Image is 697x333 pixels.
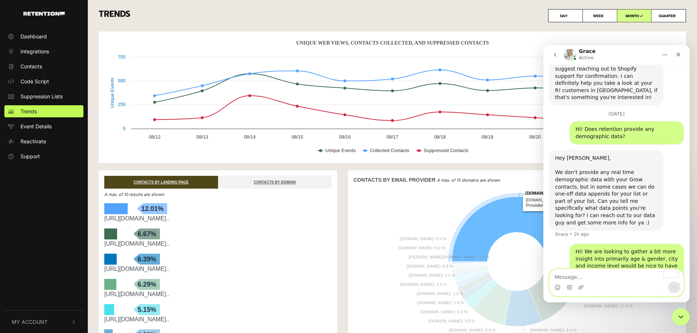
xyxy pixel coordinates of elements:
a: Event Details [4,120,83,132]
span: Dashboard [20,33,47,40]
span: 12.01% [138,203,167,214]
div: Grace says… [6,105,140,199]
text: Unique Web Views, Contacts Collected, And Suppressed Contacts [296,40,489,46]
em: A max. of 10 results are shown [104,192,164,197]
text: : 1.2 % [400,282,447,287]
span: 6.39% [134,254,160,265]
textarea: To enrich screen reader interactions, please activate Accessibility in Grammarly extension settings [6,224,140,236]
span: Reactivate [20,137,46,145]
tspan: [PERSON_NAME][DOMAIN_NAME] [409,255,477,259]
tspan: [DOMAIN_NAME] [400,282,434,287]
div: [DATE] [6,67,140,76]
strong: CONTACTS BY EMAIL PROVIDER [353,177,435,183]
div: Hi! Does retention provide any demographic data? [32,81,135,95]
span: Contacts [20,63,42,70]
text: Unique Events [325,148,356,153]
a: Trends [4,105,83,117]
text: 08/15 [292,134,303,140]
div: Megan says… [6,199,140,252]
text: : 0.9 % [406,264,453,268]
span: Event Details [20,122,52,130]
text: 08/17 [386,134,398,140]
a: [URL][DOMAIN_NAME].. [104,241,169,247]
div: Hi! We are looking to gather a bit more insight into primarily age & gender, city and income leve... [32,203,135,239]
button: My Account [4,311,83,333]
text: : 0.5 % [409,255,490,259]
a: [URL][DOMAIN_NAME].. [104,316,169,322]
tspan: [DOMAIN_NAME] [525,191,559,195]
text: 08/18 [434,134,446,140]
label: DAY [548,9,583,22]
text: 750 [118,54,125,60]
div: https://mbiota.com/web-pixels@87104074w193399d0p9c2c7174m0f111275/pages/shop-all-plans [104,315,331,324]
text: : 0.5 % [398,246,445,250]
tspan: [DOMAIN_NAME] [449,328,483,332]
iframe: To enrich screen reader interactions, please activate Accessibility in Grammarly extension settings [543,45,690,302]
tspan: [DOMAIN_NAME] [406,264,440,268]
div: Grace • 1h ago [12,187,46,192]
text: : 17.3 % [584,304,633,308]
em: A max. of 15 domains are shown [437,178,500,183]
text: 08/16 [339,134,351,140]
text: : 1.3 % [417,291,463,296]
text: 0 [123,126,125,131]
a: [URL][DOMAIN_NAME].. [104,291,169,297]
text: 08/20 [529,134,541,140]
text: : 51.3 % [525,191,574,195]
text: : 8.8 % [449,328,495,332]
button: Gif picker [23,239,29,245]
button: Upload attachment [35,239,41,245]
div: Hey [PERSON_NAME],We don't provide any real time demographic data with your Grow contacts, but in... [6,105,120,186]
text: : 1.9 % [417,300,464,305]
text: 250 [118,102,125,107]
button: Send a message… [125,236,137,248]
text: : 2.8 % [428,319,475,323]
text: 08/13 [196,134,208,140]
tspan: [DOMAIN_NAME] [428,319,462,323]
tspan: [DOMAIN_NAME] [417,300,451,305]
span: 6.67% [134,228,160,239]
text: Collected Contacts [370,148,409,153]
a: Support [4,150,83,162]
text: 08/19 [481,134,493,140]
label: MONTH [617,9,652,22]
text: : 1.9 % [421,310,467,314]
span: Trends [20,107,37,115]
a: CONTACTS BY DOMAIN [218,176,332,189]
label: QUARTER [651,9,686,22]
div: Hey [PERSON_NAME], We don't provide any real time demographic data with your Grow contacts, but i... [12,110,114,181]
h3: TRENDS [99,9,686,22]
tspan: [DOMAIN_NAME] [400,236,434,241]
text: 08/12 [149,134,161,140]
text: : 1.1 % [409,273,455,277]
a: Reactivate [4,135,83,147]
text: 08/14 [244,134,256,140]
iframe: Intercom live chat [672,308,690,326]
a: [URL][DOMAIN_NAME].. [104,215,169,222]
a: Code Script [4,75,83,87]
a: CONTACTS BY LANDING PAGE [104,176,218,189]
div: Megan says… [6,76,140,105]
tspan: [DOMAIN_NAME] [530,328,564,332]
label: WEEK [582,9,617,22]
span: My Account [12,318,48,326]
div: https://mbiota.com/web-pixels@73b305c4w82c1918fpb7086179m603a4010/ [104,290,331,299]
tspan: [DOMAIN_NAME] [398,246,432,250]
a: Dashboard [4,30,83,42]
span: Code Script [20,77,49,85]
text: : 9.4 % [530,328,577,332]
span: 6.29% [134,279,160,290]
span: 5.15% [134,304,160,315]
text: Unique Events [109,77,115,108]
a: [URL][DOMAIN_NAME].. [104,266,169,272]
img: Retention.com [23,12,65,16]
tspan: [DOMAIN_NAME] [409,273,442,277]
div: Hi! Does retention provide any demographic data? [26,76,140,99]
button: Emoji picker [11,239,17,245]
